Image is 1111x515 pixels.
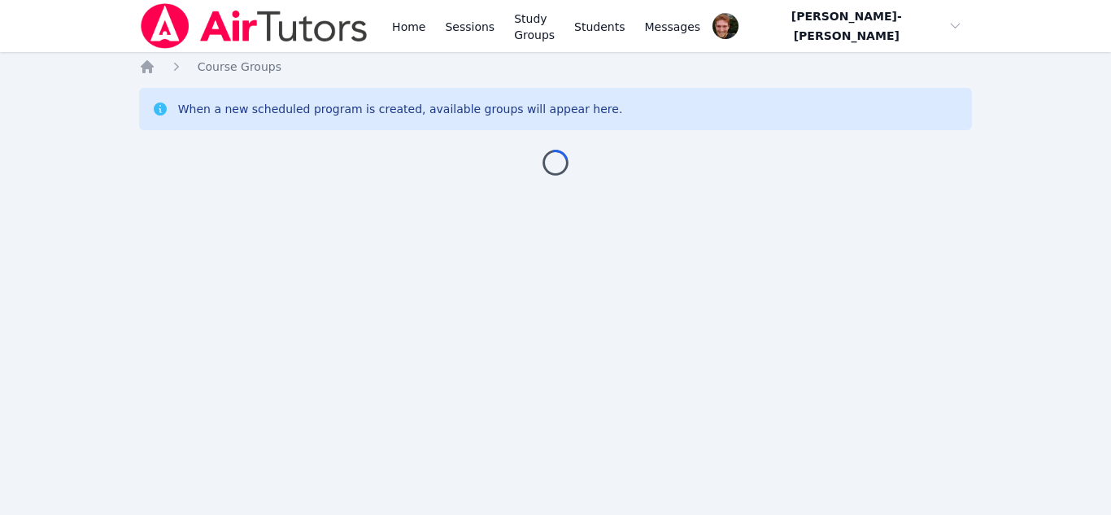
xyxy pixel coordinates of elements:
[139,59,973,75] nav: Breadcrumb
[198,59,281,75] a: Course Groups
[645,19,701,35] span: Messages
[139,3,369,49] img: Air Tutors
[178,101,623,117] div: When a new scheduled program is created, available groups will appear here.
[198,60,281,73] span: Course Groups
